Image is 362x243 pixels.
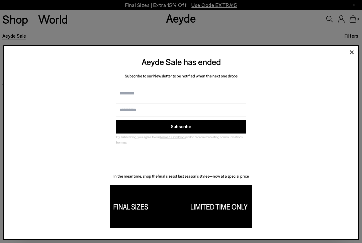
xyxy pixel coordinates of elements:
[116,120,246,134] button: Subscribe
[110,185,252,228] img: fdb5c163c0466f8ced10bcccf3cf9ed1.png
[113,174,158,178] span: In the meantime, shop the
[116,135,243,144] span: and to receive marketing communications from us.
[158,174,174,178] a: final sizes
[174,174,249,178] span: of last season’s styles—now at a special price
[116,135,160,139] span: By subscribing, you agree to our
[125,73,238,78] span: Subscribe to our Newsletter to be notified when the next one drops
[160,135,186,139] a: Terms & Conditions
[142,56,221,67] span: Aeyde Sale has ended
